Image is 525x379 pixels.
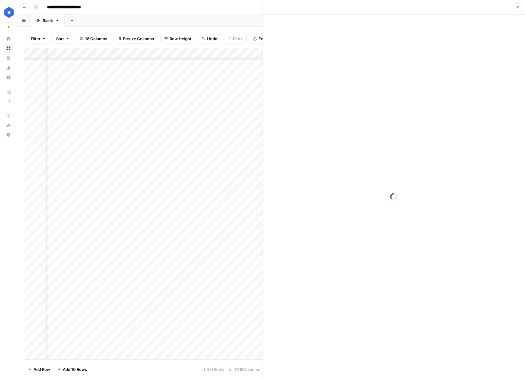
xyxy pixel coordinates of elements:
[4,53,13,63] a: Your Data
[27,34,50,44] button: Filter
[170,36,191,42] span: Row Height
[76,34,111,44] button: 18 Columns
[85,36,107,42] span: 18 Columns
[233,36,243,42] span: Redo
[56,36,64,42] span: Sort
[114,34,158,44] button: Freeze Columns
[207,36,217,42] span: Undo
[224,34,247,44] button: Redo
[258,36,280,42] span: Export CSV
[4,7,14,18] img: ConsumerAffairs Logo
[4,5,13,20] button: Workspace: ConsumerAffairs
[24,364,54,374] button: Add Row
[34,366,50,372] span: Add Row
[4,34,13,44] a: Home
[4,73,13,82] a: Settings
[123,36,154,42] span: Freeze Columns
[63,366,87,372] span: Add 10 Rows
[4,121,13,130] div: What's new?
[4,111,13,120] a: AirOps Academy
[199,364,226,374] div: 374 Rows
[4,63,13,73] a: Usage
[31,15,65,27] a: Blank
[52,34,73,44] button: Sort
[198,34,221,44] button: Undo
[4,130,13,140] button: Help + Support
[4,120,13,130] button: What's new?
[249,34,284,44] button: Export CSV
[160,34,195,44] button: Row Height
[4,44,13,53] a: Browse
[54,364,91,374] button: Add 10 Rows
[43,18,53,24] div: Blank
[31,36,40,42] span: Filter
[226,364,263,374] div: 17/18 Columns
